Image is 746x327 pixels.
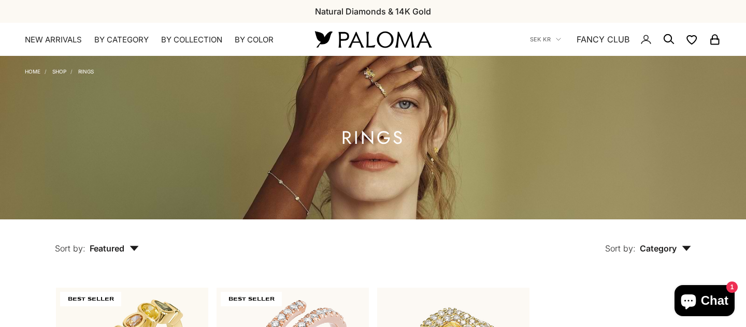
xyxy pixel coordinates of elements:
button: Sort by: Category [581,219,715,263]
inbox-online-store-chat: Shopify online store chat [671,285,738,319]
nav: Breadcrumb [25,66,94,75]
span: Sort by: [605,243,636,254]
a: Shop [52,68,66,75]
a: NEW ARRIVALS [25,35,82,45]
span: Sort by: [55,243,85,254]
button: Sort by: Featured [31,219,163,263]
summary: By Category [94,35,149,45]
span: Featured [90,243,139,254]
summary: By Collection [161,35,222,45]
nav: Secondary navigation [530,23,721,56]
a: Rings [78,68,94,75]
nav: Primary navigation [25,35,290,45]
span: BEST SELLER [60,292,121,306]
a: FANCY CLUB [577,33,629,46]
a: Home [25,68,40,75]
span: SEK kr [530,35,551,44]
summary: By Color [235,35,274,45]
button: SEK kr [530,35,561,44]
span: BEST SELLER [221,292,282,306]
span: Category [640,243,691,254]
p: Natural Diamonds & 14K Gold [315,5,431,18]
h1: Rings [341,131,405,144]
